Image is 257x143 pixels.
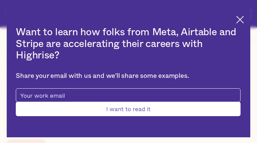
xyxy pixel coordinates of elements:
img: Cross icon [236,16,244,23]
div: Share your email with us and we'll share some examples. [16,72,240,80]
input: I want to read it [16,102,240,116]
input: Your work email [16,88,240,102]
h2: Want to learn how folks from Meta, Airtable and Stripe are accelerating their careers with Highrise? [16,27,240,61]
form: pop-up-modal-form [16,88,240,116]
